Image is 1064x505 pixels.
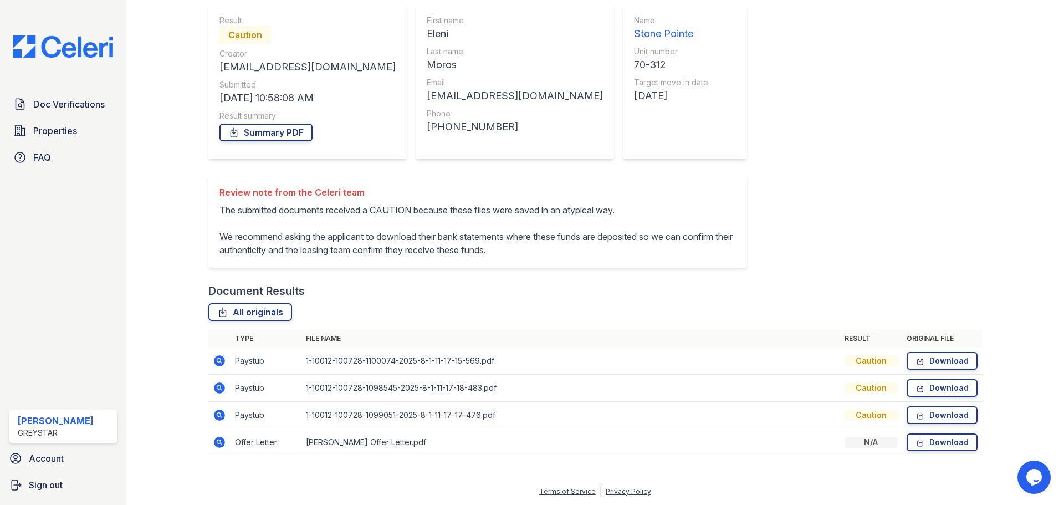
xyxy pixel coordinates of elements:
[427,108,603,119] div: Phone
[606,487,651,496] a: Privacy Policy
[231,402,301,429] td: Paystub
[18,427,94,438] div: Greystar
[231,429,301,456] td: Offer Letter
[634,88,708,104] div: [DATE]
[845,410,898,421] div: Caution
[427,46,603,57] div: Last name
[231,375,301,402] td: Paystub
[219,186,736,199] div: Review note from the Celeri team
[4,35,122,58] img: CE_Logo_Blue-a8612792a0a2168367f1c8372b55b34899dd931a85d93a1a3d3e32e68fde9ad4.png
[301,348,840,375] td: 1-10012-100728-1100074-2025-8-1-11-17-15-569.pdf
[301,375,840,402] td: 1-10012-100728-1098545-2025-8-1-11-17-18-483.pdf
[427,26,603,42] div: Eleni
[427,57,603,73] div: Moros
[845,437,898,448] div: N/A
[301,330,840,348] th: File name
[427,77,603,88] div: Email
[539,487,596,496] a: Terms of Service
[427,15,603,26] div: First name
[219,110,396,121] div: Result summary
[907,352,978,370] a: Download
[9,120,117,142] a: Properties
[907,406,978,424] a: Download
[634,57,708,73] div: 70-312
[219,26,271,44] div: Caution
[219,90,396,106] div: [DATE] 10:58:08 AM
[427,119,603,135] div: [PHONE_NUMBER]
[18,414,94,427] div: [PERSON_NAME]
[219,203,736,257] p: The submitted documents received a CAUTION because these files were saved in an atypical way. We ...
[634,46,708,57] div: Unit number
[9,93,117,115] a: Doc Verifications
[231,330,301,348] th: Type
[33,124,77,137] span: Properties
[33,98,105,111] span: Doc Verifications
[231,348,301,375] td: Paystub
[845,355,898,366] div: Caution
[634,15,708,42] a: Name Stone Pointe
[208,303,292,321] a: All originals
[902,330,982,348] th: Original file
[600,487,602,496] div: |
[208,283,305,299] div: Document Results
[634,15,708,26] div: Name
[33,151,51,164] span: FAQ
[907,379,978,397] a: Download
[634,26,708,42] div: Stone Pointe
[301,402,840,429] td: 1-10012-100728-1099051-2025-8-1-11-17-17-476.pdf
[1017,461,1053,494] iframe: chat widget
[301,429,840,456] td: [PERSON_NAME] Offer Letter.pdf
[634,77,708,88] div: Target move in date
[219,59,396,75] div: [EMAIL_ADDRESS][DOMAIN_NAME]
[9,146,117,169] a: FAQ
[4,447,122,470] a: Account
[29,478,63,492] span: Sign out
[219,48,396,59] div: Creator
[845,382,898,394] div: Caution
[4,474,122,496] a: Sign out
[907,433,978,451] a: Download
[219,79,396,90] div: Submitted
[219,124,313,141] a: Summary PDF
[427,88,603,104] div: [EMAIL_ADDRESS][DOMAIN_NAME]
[840,330,902,348] th: Result
[219,15,396,26] div: Result
[29,452,64,465] span: Account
